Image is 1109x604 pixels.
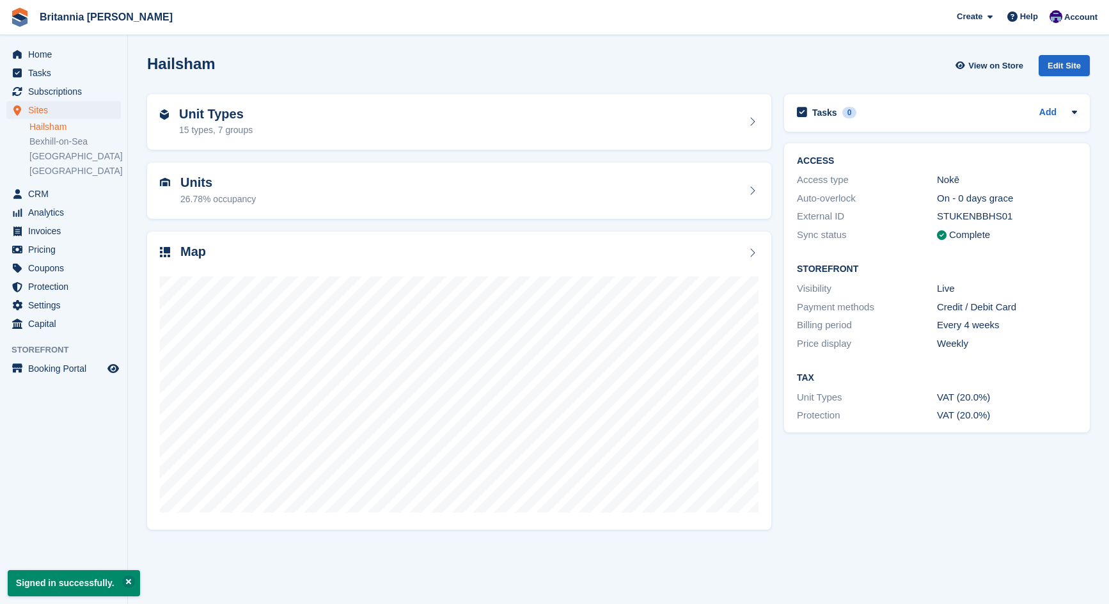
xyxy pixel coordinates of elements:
div: Weekly [937,337,1077,351]
h2: Units [180,175,256,190]
h2: Unit Types [179,107,253,122]
div: Price display [797,337,937,351]
div: Unit Types [797,390,937,405]
span: Subscriptions [28,83,105,100]
a: menu [6,185,121,203]
span: Sites [28,101,105,119]
a: [GEOGRAPHIC_DATA] [29,165,121,177]
a: View on Store [954,55,1028,76]
div: Every 4 weeks [937,318,1077,333]
span: Capital [28,315,105,333]
h2: Map [180,244,206,259]
div: 0 [842,107,857,118]
a: menu [6,83,121,100]
a: menu [6,203,121,221]
h2: Tax [797,373,1077,383]
p: Signed in successfully. [8,570,140,596]
img: map-icn-33ee37083ee616e46c38cad1a60f524a97daa1e2b2c8c0bc3eb3415660979fc1.svg [160,247,170,257]
a: Bexhill-on-Sea [29,136,121,148]
span: Analytics [28,203,105,221]
a: Map [147,232,771,530]
div: Access type [797,173,937,187]
a: menu [6,45,121,63]
div: Protection [797,408,937,423]
a: Britannia [PERSON_NAME] [35,6,178,28]
span: Booking Portal [28,360,105,377]
a: menu [6,222,121,240]
img: Cameron Ballard [1050,10,1062,23]
span: View on Store [968,60,1023,72]
div: Live [937,282,1077,296]
h2: ACCESS [797,156,1077,166]
span: Protection [28,278,105,296]
a: Unit Types 15 types, 7 groups [147,94,771,150]
a: menu [6,101,121,119]
span: Invoices [28,222,105,240]
a: Units 26.78% occupancy [147,163,771,219]
a: menu [6,241,121,258]
span: Account [1064,11,1097,24]
a: Add [1039,106,1057,120]
a: menu [6,64,121,82]
span: Help [1020,10,1038,23]
span: CRM [28,185,105,203]
div: Complete [949,228,990,242]
a: [GEOGRAPHIC_DATA] [29,150,121,163]
div: VAT (20.0%) [937,408,1077,423]
span: Coupons [28,259,105,277]
span: Pricing [28,241,105,258]
a: menu [6,315,121,333]
h2: Storefront [797,264,1077,274]
span: Storefront [12,344,127,356]
a: menu [6,278,121,296]
div: Edit Site [1039,55,1090,76]
div: VAT (20.0%) [937,390,1077,405]
img: stora-icon-8386f47178a22dfd0bd8f6a31ec36ba5ce8667c1dd55bd0f319d3a0aa187defe.svg [10,8,29,27]
a: Edit Site [1039,55,1090,81]
img: unit-type-icn-2b2737a686de81e16bb02015468b77c625bbabd49415b5ef34ead5e3b44a266d.svg [160,109,169,120]
div: 26.78% occupancy [180,193,256,206]
div: Billing period [797,318,937,333]
img: unit-icn-7be61d7bf1b0ce9d3e12c5938cc71ed9869f7b940bace4675aadf7bd6d80202e.svg [160,178,170,187]
a: Hailsham [29,121,121,133]
span: Create [957,10,982,23]
div: Auto-overlock [797,191,937,206]
span: Tasks [28,64,105,82]
div: Credit / Debit Card [937,300,1077,315]
div: STUKENBBHS01 [937,209,1077,224]
span: Settings [28,296,105,314]
div: 15 types, 7 groups [179,123,253,137]
a: Preview store [106,361,121,376]
div: Sync status [797,228,937,242]
div: External ID [797,209,937,224]
div: On - 0 days grace [937,191,1077,206]
span: Home [28,45,105,63]
a: menu [6,360,121,377]
div: Nokē [937,173,1077,187]
a: menu [6,296,121,314]
div: Payment methods [797,300,937,315]
h2: Tasks [812,107,837,118]
a: menu [6,259,121,277]
h2: Hailsham [147,55,216,72]
div: Visibility [797,282,937,296]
